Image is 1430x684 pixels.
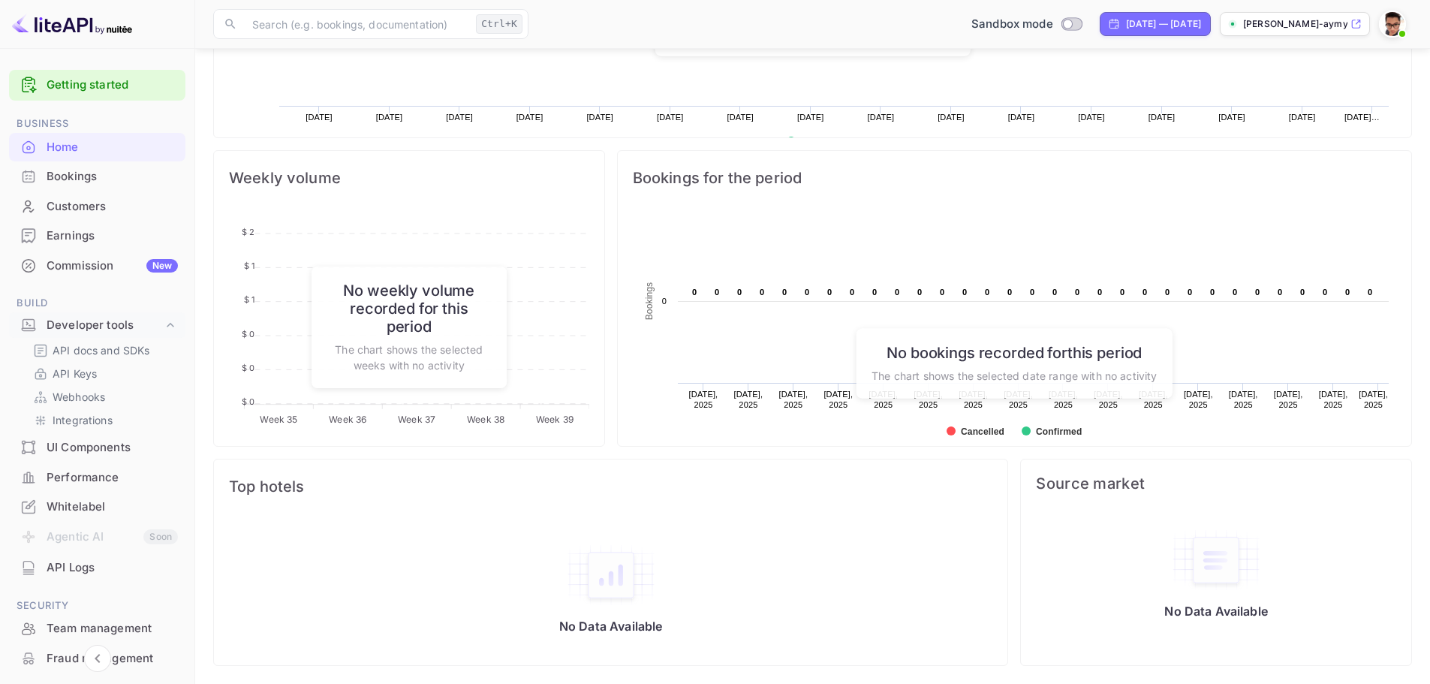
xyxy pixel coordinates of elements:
a: Webhooks [33,389,173,405]
text: [DATE] [1008,113,1035,122]
div: Developer tools [9,312,185,339]
a: API Logs [9,553,185,581]
text: [DATE] [727,113,754,122]
a: CommissionNew [9,252,185,279]
text: [DATE], 2025 [1273,390,1302,409]
div: Bookings [9,162,185,191]
text: [DATE], 2025 [823,390,853,409]
div: Fraud management [9,644,185,673]
text: 0 [872,288,877,297]
button: Collapse navigation [84,645,111,672]
text: 0 [805,288,809,297]
text: Revenue [801,137,839,147]
div: UI Components [9,433,185,463]
text: 0 [985,288,989,297]
text: 0 [1255,288,1260,297]
text: 0 [917,288,922,297]
text: [DATE] [938,113,965,122]
div: Commission [47,258,178,275]
text: 0 [1233,288,1237,297]
a: Earnings [9,221,185,249]
img: Macky Nicdao [1380,12,1404,36]
tspan: Week 37 [398,414,435,425]
text: [DATE] [1078,113,1105,122]
p: No Data Available [1164,604,1268,619]
text: 0 [1165,288,1170,297]
text: [DATE] [657,113,684,122]
a: API Keys [33,366,173,381]
text: [DATE] [306,113,333,122]
h6: No weekly volume recorded for this period [327,282,492,336]
div: Switch to Production mode [965,16,1088,33]
span: Source market [1036,475,1396,493]
div: API docs and SDKs [27,339,179,361]
div: Performance [47,469,178,487]
text: 0 [661,297,666,306]
div: Performance [9,463,185,493]
text: Confirmed [1036,426,1082,437]
div: Webhooks [27,386,179,408]
tspan: Week 38 [467,414,504,425]
div: Integrations [27,409,179,431]
text: 0 [1142,288,1147,297]
div: Team management [47,620,178,637]
span: Sandbox mode [971,16,1053,33]
div: Customers [47,198,178,215]
div: Earnings [47,227,178,245]
div: Whitelabel [47,499,178,516]
p: API Keys [53,366,97,381]
a: Team management [9,614,185,642]
text: [DATE] [376,113,403,122]
text: 0 [850,288,854,297]
div: New [146,259,178,273]
h6: No bookings recorded for this period [872,343,1157,361]
text: 0 [895,288,899,297]
text: [DATE] [1149,113,1176,122]
span: Bookings for the period [633,166,1396,190]
a: Customers [9,192,185,220]
tspan: $ 1 [244,294,254,305]
text: [DATE] [446,113,473,122]
text: [DATE], 2025 [1318,390,1347,409]
div: [DATE] — [DATE] [1126,17,1201,31]
p: No Data Available [559,619,663,634]
div: Customers [9,192,185,221]
div: API Logs [9,553,185,583]
text: [DATE], 2025 [1359,390,1388,409]
div: Developer tools [47,317,163,334]
tspan: Week 39 [536,414,574,425]
text: [DATE], 2025 [688,390,718,409]
text: 0 [1030,288,1034,297]
img: empty-state-table.svg [1171,529,1261,592]
div: Earnings [9,221,185,251]
text: [DATE] [516,113,543,122]
div: Bookings [47,168,178,185]
p: [PERSON_NAME]-aymy6.nui... [1243,17,1347,31]
text: 0 [940,288,944,297]
text: [DATE]… [1344,113,1380,122]
text: 0 [1278,288,1282,297]
div: Home [9,133,185,162]
tspan: $ 1 [244,261,254,271]
text: [DATE], 2025 [1184,390,1213,409]
tspan: $ 0 [242,363,254,373]
p: The chart shows the selected weeks with no activity [327,342,492,373]
div: Ctrl+K [476,14,522,34]
text: 0 [1300,288,1305,297]
input: Search (e.g. bookings, documentation) [243,9,470,39]
text: 0 [715,288,719,297]
a: Bookings [9,162,185,190]
div: CommissionNew [9,252,185,281]
a: Home [9,133,185,161]
text: 0 [1097,288,1102,297]
text: 0 [1075,288,1079,297]
a: Fraud management [9,644,185,672]
tspan: Week 35 [260,414,297,425]
text: [DATE] [586,113,613,122]
img: LiteAPI logo [12,12,132,36]
div: UI Components [47,439,178,457]
tspan: $ 0 [242,329,254,339]
text: 0 [962,288,967,297]
div: Home [47,139,178,156]
a: API docs and SDKs [33,342,173,358]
